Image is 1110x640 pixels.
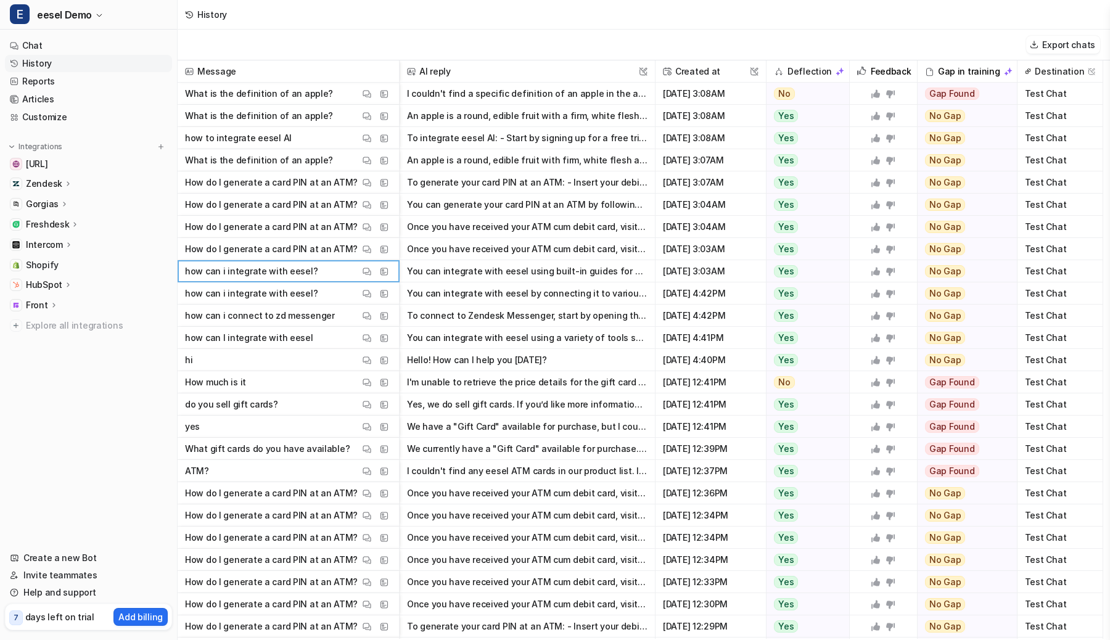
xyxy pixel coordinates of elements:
p: 7 [14,612,18,623]
span: No Gap [925,554,966,566]
span: No Gap [925,287,966,300]
span: No [774,376,795,388]
button: No Gap [918,127,1009,149]
span: Test Chat [1022,460,1098,482]
button: I'm unable to retrieve the price details for the gift card at the moment. If you have a specific ... [407,371,647,393]
span: Test Chat [1022,371,1098,393]
button: Gap Found [918,416,1009,438]
span: [DATE] 12:34PM [660,504,761,527]
span: Test Chat [1022,482,1098,504]
button: Yes [767,282,842,305]
span: Test Chat [1022,238,1098,260]
button: Yes [767,482,842,504]
span: Yes [774,421,798,433]
a: History [5,55,172,72]
p: Front [26,299,48,311]
span: Test Chat [1022,571,1098,593]
span: Yes [774,287,798,300]
span: Yes [774,398,798,411]
button: Yes [767,393,842,416]
p: yes [185,416,200,438]
span: No Gap [925,154,966,166]
span: Test Chat [1022,327,1098,349]
span: Yes [774,465,798,477]
button: No Gap [918,149,1009,171]
span: Gap Found [925,376,979,388]
span: [DATE] 12:41PM [660,393,761,416]
span: Test Chat [1022,260,1098,282]
span: Yes [774,132,798,144]
button: No Gap [918,327,1009,349]
a: Create a new Bot [5,549,172,567]
span: No [774,88,795,100]
span: Test Chat [1022,527,1098,549]
button: Yes [767,194,842,216]
button: No Gap [918,504,1009,527]
span: [DATE] 4:41PM [660,327,761,349]
a: Customize [5,109,172,126]
span: No Gap [925,221,966,233]
button: Yes, we do sell gift cards. If you’d like more information on purchasing one or need details abou... [407,393,647,416]
img: Shopify [12,261,20,269]
button: You can generate your card PIN at an ATM by following these steps: - Insert your debit card in th... [407,194,647,216]
button: Yes [767,349,842,371]
button: No Gap [918,194,1009,216]
button: An apple is a round, edible fruit with a firm, white flesh and a seedy core, typically with a red... [407,105,647,127]
span: Test Chat [1022,282,1098,305]
span: Test Chat [1022,83,1098,105]
button: Gap Found [918,371,1009,393]
button: No Gap [918,615,1009,638]
span: Test Chat [1022,349,1098,371]
span: [DATE] 3:03AM [660,238,761,260]
p: How do I generate a card PIN at an ATM? [185,482,358,504]
button: Integrations [5,141,66,153]
a: Help and support [5,584,172,601]
span: No Gap [925,332,966,344]
span: [DATE] 3:08AM [660,127,761,149]
span: [DATE] 4:42PM [660,305,761,327]
button: Yes [767,549,842,571]
p: What is the definition of an apple? [185,83,333,105]
span: Test Chat [1022,549,1098,571]
span: [DATE] 3:08AM [660,105,761,127]
button: Yes [767,149,842,171]
span: Explore all integrations [26,316,167,335]
button: No Gap [918,171,1009,194]
img: Front [12,302,20,309]
button: We have a "Gift Card" available for purchase, but I couldn't find specific details about the deno... [407,416,647,438]
span: Yes [774,620,798,633]
img: expand menu [7,142,16,151]
button: Gap Found [918,393,1009,416]
span: eesel Demo [37,6,92,23]
button: An apple is a round, edible fruit with firm, white flesh and a seedy core, typically with red, ye... [407,149,647,171]
span: [DATE] 3:04AM [660,216,761,238]
button: Add billing [113,608,168,626]
button: Once you have received your ATM cum debit card, visit any one of the nearest ATMs. Follow these s... [407,593,647,615]
span: No Gap [925,531,966,544]
span: [DATE] 12:41PM [660,371,761,393]
span: Gap Found [925,465,979,477]
span: E [10,4,30,24]
p: How do I generate a card PIN at an ATM? [185,615,358,638]
span: No Gap [925,110,966,122]
span: [DATE] 3:08AM [660,83,761,105]
button: We currently have a "Gift Card" available for purchase. If you need more details or want to know ... [407,438,647,460]
span: Yes [774,176,798,189]
span: Yes [774,487,798,499]
span: Gap Found [925,88,979,100]
span: [DATE] 3:03AM [660,260,761,282]
button: No Gap [918,216,1009,238]
span: Created at [660,60,761,83]
span: [DATE] 3:07AM [660,171,761,194]
span: [DATE] 12:34PM [660,549,761,571]
button: Gap Found [918,83,1009,105]
span: Yes [774,310,798,322]
span: No Gap [925,199,966,211]
p: Freshdesk [26,218,69,231]
button: No [767,83,842,105]
span: [DATE] 12:37PM [660,460,761,482]
img: Intercom [12,241,20,248]
span: [DATE] 12:41PM [660,416,761,438]
button: No Gap [918,238,1009,260]
span: Test Chat [1022,305,1098,327]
